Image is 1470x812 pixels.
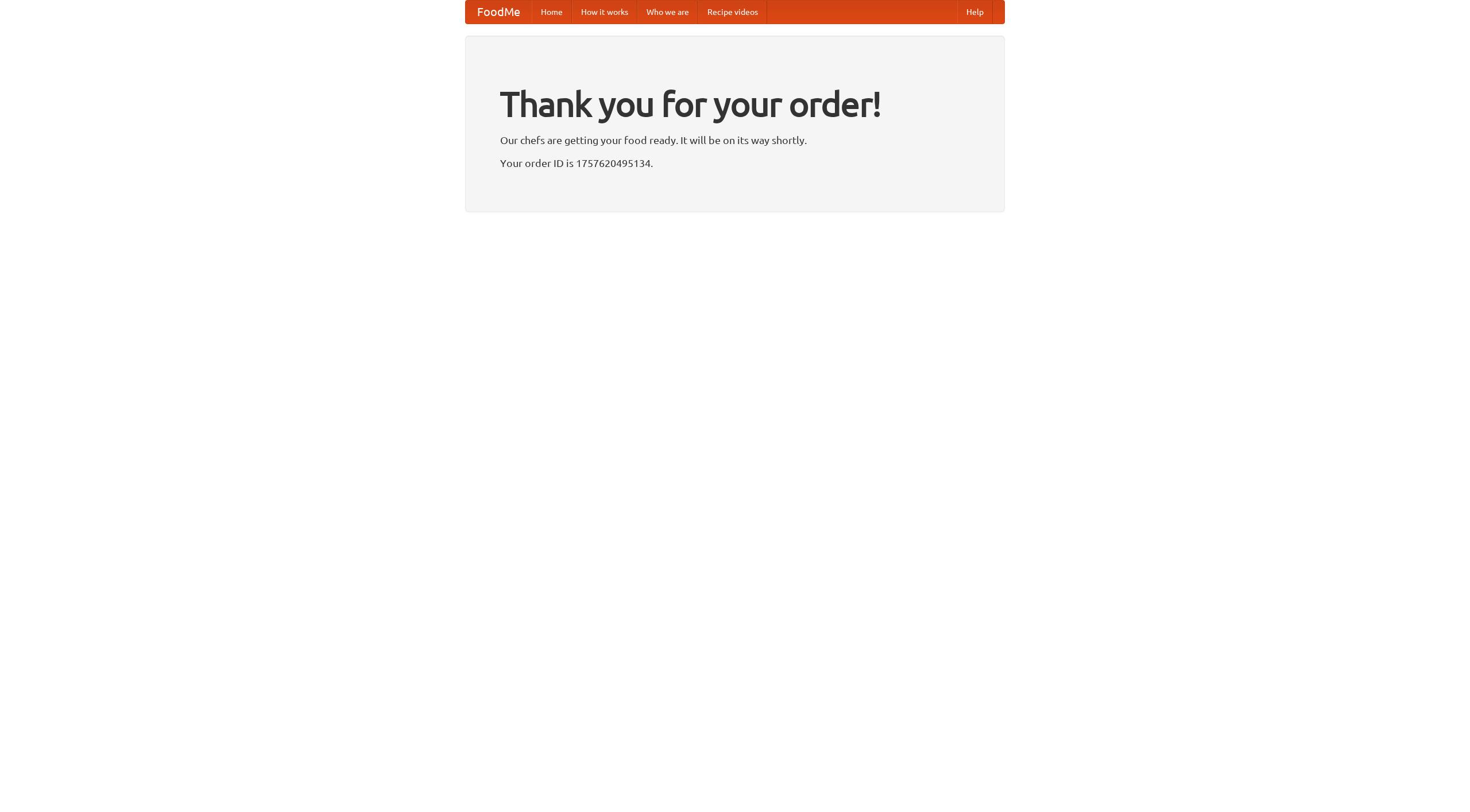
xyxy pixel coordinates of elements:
a: Who we are [637,1,698,24]
p: Our chefs are getting your food ready. It will be on its way shortly. [500,131,970,149]
a: FoodMe [466,1,532,24]
a: Home [532,1,572,24]
h1: Thank you for your order! [500,76,970,131]
p: Your order ID is 1757620495134. [500,154,970,172]
a: How it works [572,1,637,24]
a: Help [957,1,993,24]
a: Recipe videos [698,1,767,24]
